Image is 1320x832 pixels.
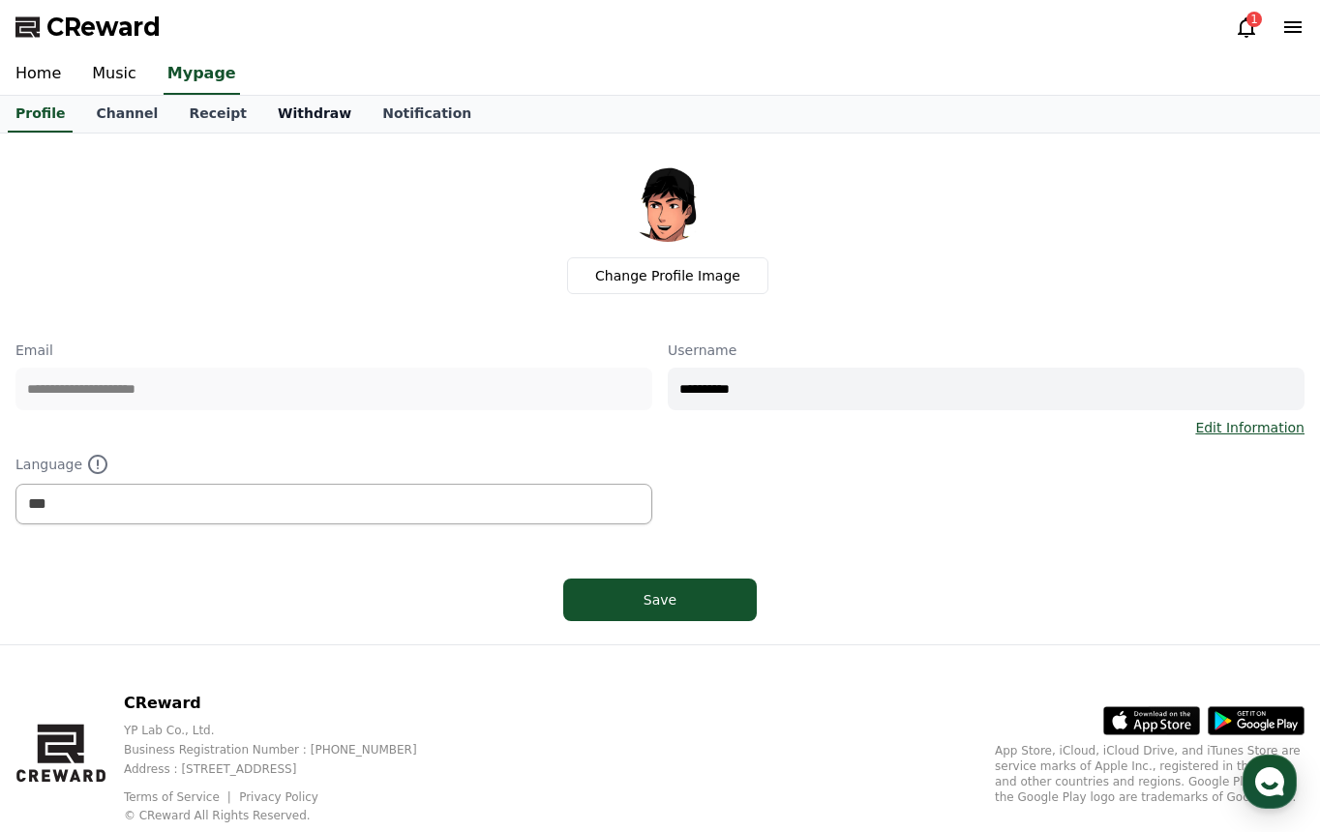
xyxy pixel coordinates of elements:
[250,613,372,662] a: Settings
[286,642,334,658] span: Settings
[1195,418,1305,437] a: Edit Information
[621,149,714,242] img: profile_image
[239,790,318,804] a: Privacy Policy
[76,54,152,95] a: Music
[46,12,161,43] span: CReward
[1235,15,1258,39] a: 1
[124,742,448,758] p: Business Registration Number : [PHONE_NUMBER]
[128,613,250,662] a: Messages
[602,590,718,609] div: Save
[563,579,757,621] button: Save
[49,642,83,658] span: Home
[124,692,448,715] p: CReward
[124,761,448,777] p: Address : [STREET_ADDRESS]
[6,613,128,662] a: Home
[164,54,240,95] a: Mypage
[173,96,262,133] a: Receipt
[567,257,768,294] label: Change Profile Image
[8,96,73,133] a: Profile
[367,96,487,133] a: Notification
[124,808,448,823] p: © CReward All Rights Reserved.
[1246,12,1262,27] div: 1
[262,96,367,133] a: Withdraw
[995,743,1305,805] p: App Store, iCloud, iCloud Drive, and iTunes Store are service marks of Apple Inc., registered in ...
[124,790,234,804] a: Terms of Service
[161,643,218,659] span: Messages
[15,453,652,476] p: Language
[15,12,161,43] a: CReward
[80,96,173,133] a: Channel
[124,723,448,738] p: YP Lab Co., Ltd.
[668,341,1305,360] p: Username
[15,341,652,360] p: Email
